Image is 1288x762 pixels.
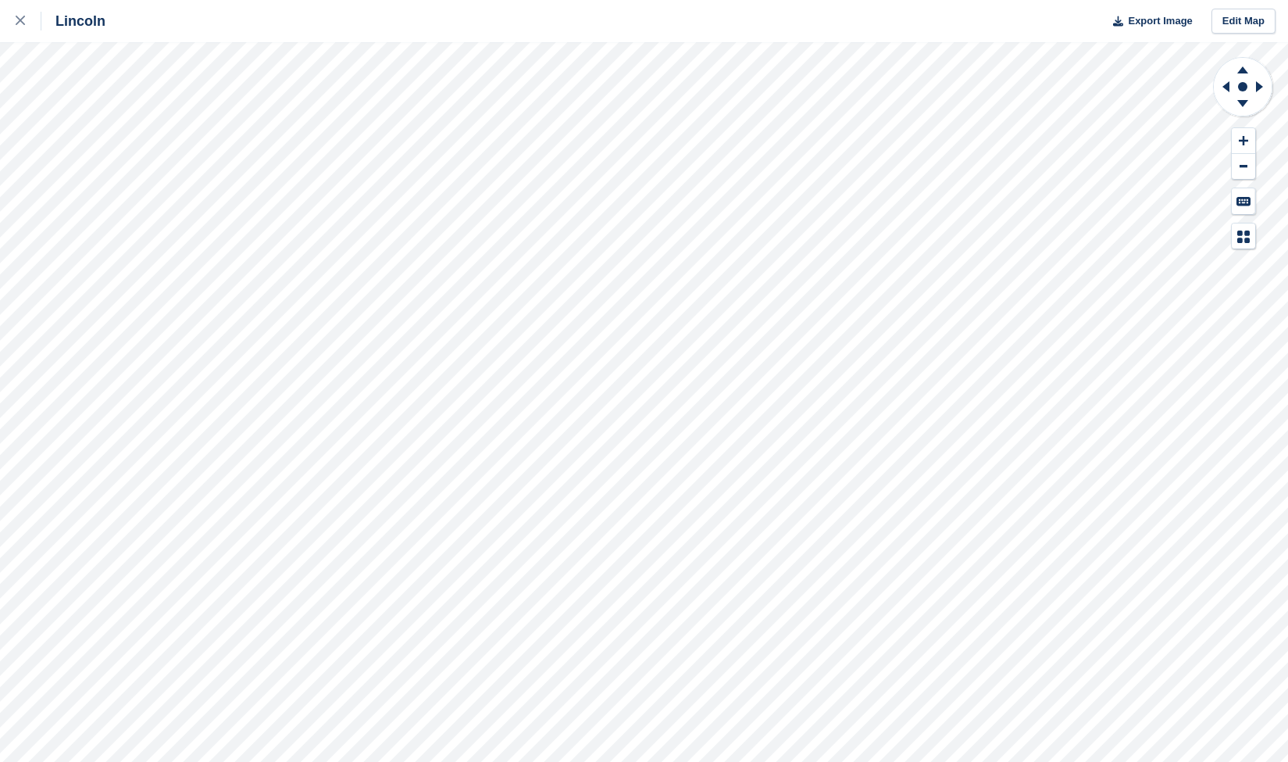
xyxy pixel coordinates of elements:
button: Map Legend [1232,224,1255,249]
span: Export Image [1128,13,1192,29]
button: Zoom In [1232,128,1255,154]
div: Lincoln [41,12,105,30]
button: Export Image [1104,9,1193,34]
a: Edit Map [1211,9,1276,34]
button: Zoom Out [1232,154,1255,180]
button: Keyboard Shortcuts [1232,188,1255,214]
